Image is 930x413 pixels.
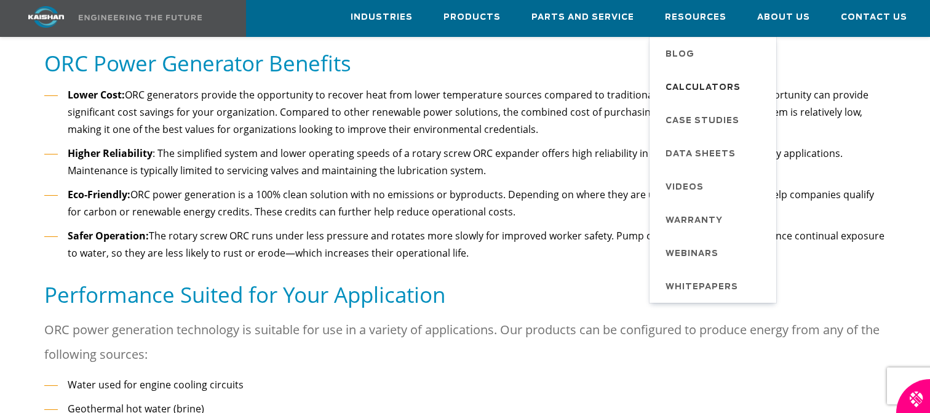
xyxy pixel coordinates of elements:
span: Case Studies [666,111,739,132]
a: Parts and Service [531,1,634,34]
strong: Safer Operation: [68,229,149,243]
a: Data Sheets [653,137,776,170]
a: Whitepapers [653,270,776,303]
span: Products [443,10,501,25]
a: Videos [653,170,776,203]
li: : The simplified system and lower operating speeds of a rotary screw ORC expander offers high rel... [44,145,885,180]
img: Engineering the future [79,15,202,20]
a: Calculators [653,70,776,103]
a: Warranty [653,203,776,236]
strong: Lower Cost: [68,88,125,102]
h5: Performance Suited for Your Application [44,281,885,308]
span: Parts and Service [531,10,634,25]
li: ORC power generation is a 100% clean solution with no emissions or byproducts. Depending on where... [44,186,885,221]
span: Whitepapers [666,277,738,298]
a: About Us [757,1,810,34]
h5: ORC Power Generator Benefits [44,49,885,77]
a: Webinars [653,236,776,270]
span: Resources [665,10,726,25]
li: The rotary screw ORC runs under less pressure and rotates more slowly for improved worker safety.... [44,227,885,262]
span: Contact Us [841,10,907,25]
a: Blog [653,37,776,70]
span: Warranty [666,211,723,231]
span: Calculators [666,78,741,98]
a: Industries [351,1,413,34]
li: ORC generators provide the opportunity to recover heat from lower temperature sources compared to... [44,86,885,138]
a: Resources [665,1,726,34]
span: Videos [666,177,704,198]
li: Water used for engine cooling circuits [44,376,885,394]
span: Industries [351,10,413,25]
a: Products [443,1,501,34]
strong: Higher Reliability [68,146,153,160]
span: Blog [666,44,694,65]
span: Webinars [666,244,718,265]
strong: Eco-Friendly: [68,188,130,201]
a: Contact Us [841,1,907,34]
span: Data Sheets [666,144,736,165]
a: Case Studies [653,103,776,137]
span: About Us [757,10,810,25]
p: ORC power generation technology is suitable for use in a variety of applications. Our products ca... [44,318,885,367]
